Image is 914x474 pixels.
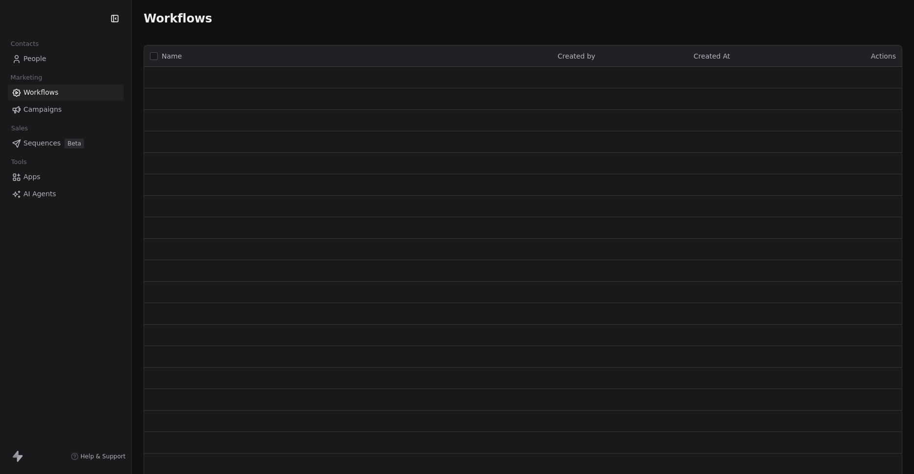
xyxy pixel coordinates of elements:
a: Help & Support [71,453,126,460]
span: Help & Support [81,453,126,460]
span: Actions [871,52,896,60]
span: Name [162,51,182,62]
span: AI Agents [23,189,56,199]
a: People [8,51,124,67]
span: Sales [7,121,32,136]
a: Workflows [8,84,124,101]
span: Created by [558,52,595,60]
a: SequencesBeta [8,135,124,151]
a: Campaigns [8,102,124,118]
span: Workflows [144,12,212,25]
span: Contacts [6,37,43,51]
span: Apps [23,172,41,182]
span: Created At [694,52,730,60]
a: Apps [8,169,124,185]
span: People [23,54,46,64]
span: Workflows [23,87,59,98]
span: Marketing [6,70,46,85]
span: Beta [64,139,84,148]
a: AI Agents [8,186,124,202]
span: Sequences [23,138,61,148]
span: Campaigns [23,104,62,115]
span: Tools [7,155,31,169]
